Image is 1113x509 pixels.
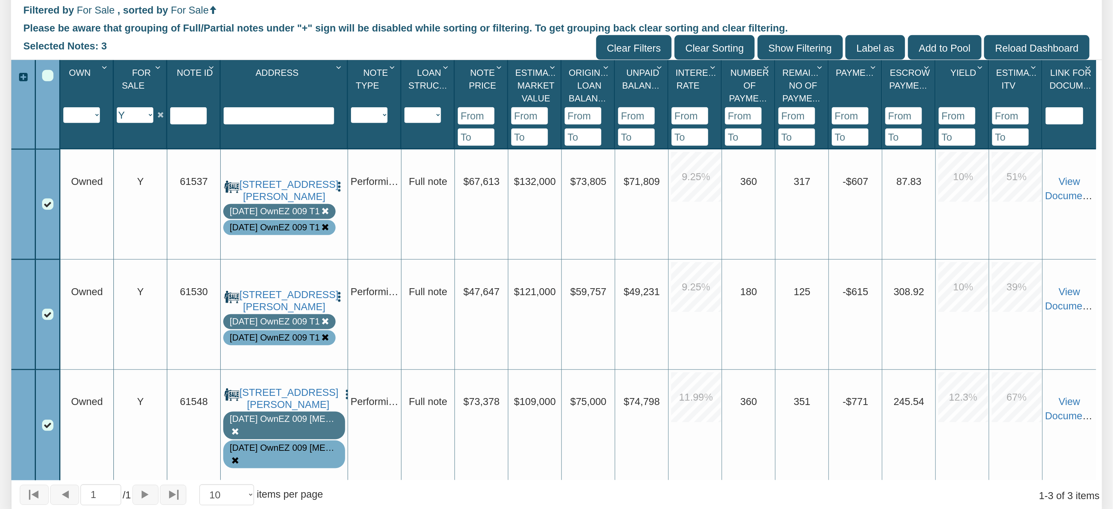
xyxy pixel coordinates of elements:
span: -$615 [843,286,869,297]
input: From [885,107,922,125]
div: 12.3 [938,372,988,422]
div: Note Id Sort None [170,63,220,107]
div: Column Menu [440,60,453,74]
span: Note Type [356,68,388,90]
input: To [565,129,601,146]
img: cell-menu.png [333,181,345,193]
abbr: of [123,489,126,501]
span: 360 [740,396,757,407]
div: Estimated Itv Sort None [992,63,1042,107]
input: From [832,107,869,125]
div: Select All [42,70,53,81]
div: 10.0 [938,152,988,202]
input: From [458,107,494,125]
input: To [939,129,975,146]
span: For Sale [171,4,209,16]
span: $73,378 [463,396,500,407]
div: Sort None [565,63,614,146]
img: for_sale.png [224,289,239,305]
span: Full note [409,286,447,297]
div: Column Menu [814,60,828,74]
span: $59,757 [570,286,606,297]
div: Link For Documents Sort None [1046,63,1096,107]
button: Page forward [132,485,158,505]
div: Column Menu [333,60,347,74]
div: 51.0 [992,152,1042,202]
span: 308.92 [894,286,925,297]
span: 180 [740,286,757,297]
input: To [992,129,1029,146]
div: 9.25 [671,262,721,312]
div: Note is contained in the pool 8-26-25 OwnEZ 009 T1 [230,221,320,234]
div: Sort None [618,63,668,146]
span: Own [69,68,90,78]
input: From [725,107,762,125]
input: To [832,129,869,146]
input: To [672,129,708,146]
div: Interest Rate Sort None [672,63,721,107]
div: Column Menu [99,60,112,74]
span: 61548 [180,396,208,407]
div: Column Menu [974,60,988,74]
span: Note Id [177,68,213,78]
span: -$771 [843,396,869,407]
div: Note is contained in the pool 8-26-25 OwnEZ 009 T1 [230,331,320,344]
div: 67.0 [992,372,1042,422]
input: To [778,129,815,146]
button: Page to last [160,485,186,505]
div: Sort None [992,63,1042,146]
div: Loan Structure Sort None [404,63,454,107]
img: cell-menu.png [341,389,353,401]
div: Row 2, Row Selection Checkbox [42,309,53,320]
div: Sort None [404,63,454,123]
span: Full note [409,175,447,187]
div: Note Type Sort None [351,63,400,107]
div: Expand All [11,70,35,84]
button: Page back [50,485,79,505]
span: Yield [950,68,976,78]
a: View Documents [1045,175,1096,201]
div: Column Menu [600,60,614,74]
input: From [511,107,548,125]
div: Sort None [511,63,561,146]
span: $132,000 [514,175,556,187]
span: $49,231 [624,286,660,297]
img: for_sale.png [224,387,239,402]
span: Note Price [469,68,496,90]
span: $71,809 [624,175,660,187]
input: Label as [845,35,905,60]
div: Sort None [117,63,166,123]
span: Unpaid Balance [622,68,664,90]
div: Payment(P&I) Sort None [832,63,881,107]
span: For Sale [122,68,151,90]
input: Selected page [81,484,121,506]
input: To [885,129,922,146]
div: Row 1, Row Selection Checkbox [42,198,53,210]
div: Sort None [778,63,828,146]
span: Original Loan Balance [569,68,611,103]
button: Page to first [20,485,49,505]
div: 10.0 [938,262,988,312]
a: View Documents [1045,286,1096,311]
span: 87.83 [896,175,921,187]
span: Performing [351,286,400,297]
div: Sort None [939,63,988,146]
button: Press to open the note menu [341,387,353,401]
div: Original Loan Balance Sort None [565,63,614,107]
span: 1 [123,488,131,502]
div: Sort None [224,63,347,125]
div: Column Menu [707,60,721,74]
span: 245.54 [894,396,925,407]
div: 11.99 [671,372,721,422]
span: $75,000 [570,396,606,407]
span: Y [137,175,144,187]
a: 2051 Perkins Avenue, Indianapolis, IN, 46203 [239,179,329,203]
span: -$607 [843,175,869,187]
div: Sort None [1046,63,1096,125]
div: Column Menu [654,60,667,74]
div: Note is contained in the pool 9-4-25 OwnEZ 009 T3 [230,442,339,454]
img: for_sale.png [224,179,239,194]
a: 3526 East Morris Street, Indianapolis, IN, 46203 [239,289,329,313]
div: Column Menu [921,60,934,74]
div: Sort None [170,63,220,125]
